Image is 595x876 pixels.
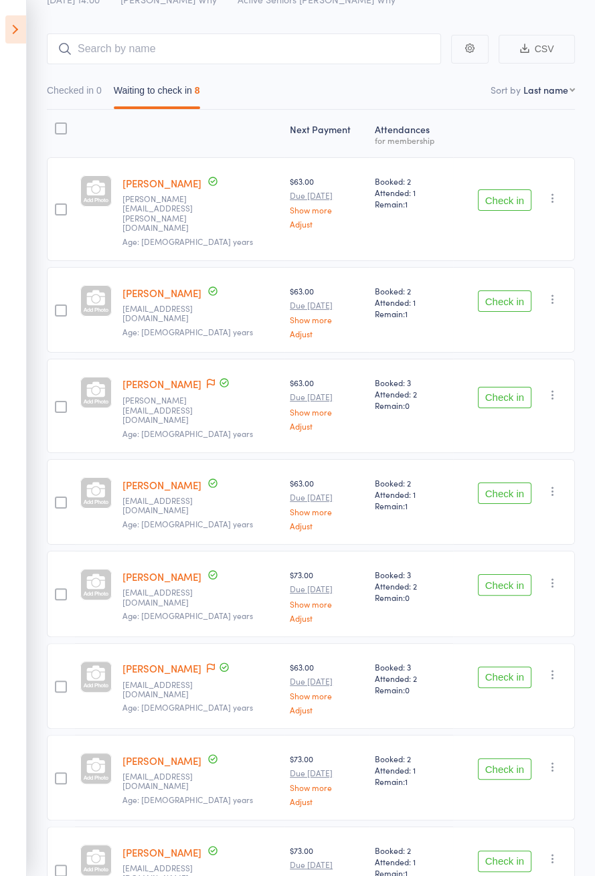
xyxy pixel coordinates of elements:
small: Due [DATE] [290,191,364,200]
small: Due [DATE] [290,493,364,502]
a: [PERSON_NAME] [122,570,201,584]
span: 1 [405,500,408,511]
span: Attended: 1 [375,296,448,308]
span: Booked: 2 [375,753,448,764]
small: johnandjudy@iinet.net.au [122,772,209,791]
button: Check in [478,851,531,872]
button: Check in [478,667,531,688]
div: for membership [375,136,448,145]
span: Age: [DEMOGRAPHIC_DATA] years [122,794,253,805]
span: Remain: [375,500,448,511]
div: $63.00 [290,175,364,228]
small: Davies_bill@outlook.com [122,396,209,424]
a: [PERSON_NAME] [122,754,201,768]
span: Booked: 3 [375,569,448,580]
span: Booked: 3 [375,661,448,673]
span: Remain: [375,198,448,209]
button: Waiting to check in8 [114,78,200,109]
div: $63.00 [290,377,364,430]
a: Show more [290,408,364,416]
button: Check in [478,290,531,312]
a: [PERSON_NAME] [122,286,201,300]
span: Booked: 2 [375,285,448,296]
button: Check in [478,483,531,504]
span: 0 [405,592,410,603]
small: Due [DATE] [290,860,364,869]
a: Adjust [290,329,364,338]
div: $73.00 [290,753,364,806]
span: 1 [405,776,408,787]
span: Attended: 2 [375,580,448,592]
span: Age: [DEMOGRAPHIC_DATA] years [122,701,253,713]
div: 0 [96,85,102,96]
span: Booked: 3 [375,377,448,388]
a: [PERSON_NAME] [122,661,201,675]
span: Age: [DEMOGRAPHIC_DATA] years [122,326,253,337]
span: 1 [405,198,408,209]
div: $63.00 [290,477,364,530]
button: Check in [478,387,531,408]
span: Remain: [375,400,448,411]
div: $73.00 [290,569,364,622]
a: Adjust [290,220,364,228]
a: Show more [290,315,364,324]
span: Attended: 2 [375,388,448,400]
a: Show more [290,691,364,700]
div: Next Payment [284,116,369,151]
small: Due [DATE] [290,392,364,402]
span: Booked: 2 [375,477,448,489]
span: Attended: 1 [375,489,448,500]
small: gbcurrie@bigpond.net.au [122,304,209,323]
span: Booked: 2 [375,175,448,187]
span: Remain: [375,684,448,695]
span: Remain: [375,308,448,319]
a: Adjust [290,797,364,806]
span: 0 [405,684,410,695]
span: Age: [DEMOGRAPHIC_DATA] years [122,428,253,439]
span: Attended: 2 [375,673,448,684]
small: Due [DATE] [290,584,364,594]
a: Adjust [290,521,364,530]
a: Show more [290,600,364,608]
small: pwhosking7@gmail.com [122,588,209,607]
a: [PERSON_NAME] [122,845,201,859]
a: [PERSON_NAME] [122,478,201,492]
span: Age: [DEMOGRAPHIC_DATA] years [122,518,253,529]
button: Check in [478,189,531,211]
span: Age: [DEMOGRAPHIC_DATA] years [122,610,253,621]
span: Booked: 2 [375,845,448,856]
span: Age: [DEMOGRAPHIC_DATA] years [122,236,253,247]
span: 1 [405,308,408,319]
small: Due [DATE] [290,677,364,686]
div: Atten­dances [369,116,453,151]
a: Adjust [290,614,364,622]
div: $63.00 [290,285,364,338]
span: Attended: 1 [375,764,448,776]
a: Show more [290,507,364,516]
button: Check in [478,574,531,596]
button: Checked in0 [47,78,102,109]
small: bev.briggs@outlook.com [122,194,209,233]
a: [PERSON_NAME] [122,176,201,190]
a: Adjust [290,705,364,714]
button: CSV [499,35,575,64]
a: Adjust [290,422,364,430]
span: 0 [405,400,410,411]
div: 8 [195,85,200,96]
span: Attended: 1 [375,187,448,198]
small: Due [DATE] [290,300,364,310]
div: Last name [523,83,568,96]
label: Sort by [491,83,521,96]
a: Show more [290,205,364,214]
small: dyercatherine@hotmail.com [122,496,209,515]
small: Due [DATE] [290,768,364,778]
a: Show more [290,783,364,792]
small: marlesmaryanne@gmail.com [122,680,209,699]
span: Remain: [375,776,448,787]
span: Attended: 1 [375,856,448,867]
button: Check in [478,758,531,780]
a: [PERSON_NAME] [122,377,201,391]
div: $63.00 [290,661,364,714]
span: Remain: [375,592,448,603]
input: Search by name [47,33,441,64]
